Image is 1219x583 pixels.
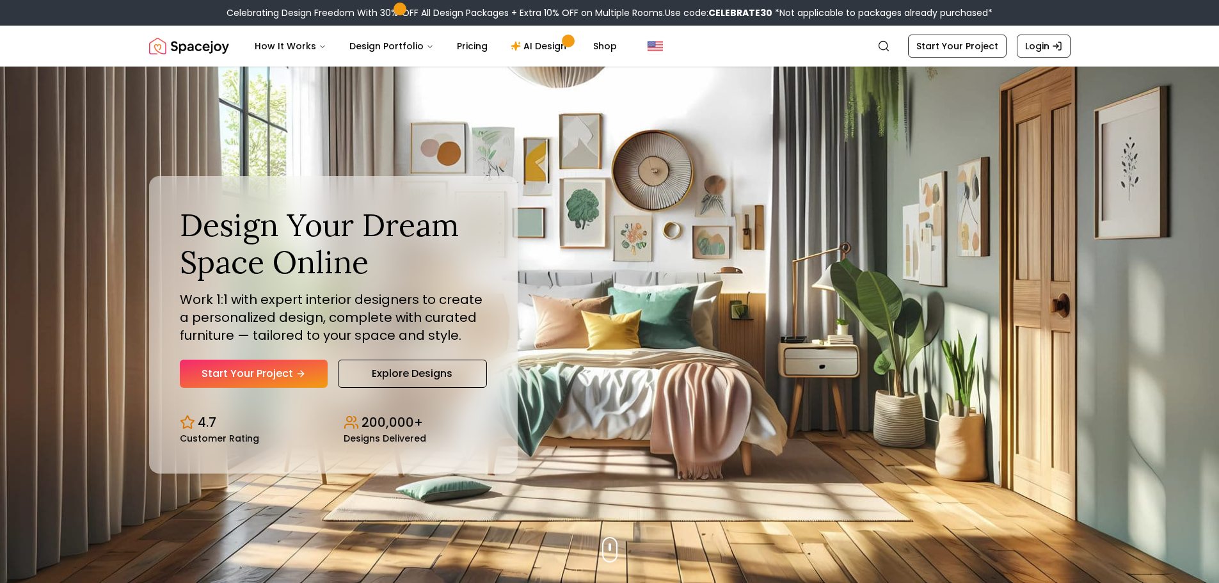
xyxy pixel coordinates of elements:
[244,33,337,59] button: How It Works
[665,6,772,19] span: Use code:
[227,6,992,19] div: Celebrating Design Freedom With 30% OFF All Design Packages + Extra 10% OFF on Multiple Rooms.
[180,403,487,443] div: Design stats
[180,434,259,443] small: Customer Rating
[583,33,627,59] a: Shop
[338,360,487,388] a: Explore Designs
[180,291,487,344] p: Work 1:1 with expert interior designers to create a personalized design, complete with curated fu...
[648,38,663,54] img: United States
[500,33,580,59] a: AI Design
[772,6,992,19] span: *Not applicable to packages already purchased*
[198,413,216,431] p: 4.7
[149,33,229,59] img: Spacejoy Logo
[908,35,1007,58] a: Start Your Project
[344,434,426,443] small: Designs Delivered
[447,33,498,59] a: Pricing
[362,413,423,431] p: 200,000+
[708,6,772,19] b: CELEBRATE30
[339,33,444,59] button: Design Portfolio
[149,26,1071,67] nav: Global
[1017,35,1071,58] a: Login
[244,33,627,59] nav: Main
[149,33,229,59] a: Spacejoy
[180,360,328,388] a: Start Your Project
[180,207,487,280] h1: Design Your Dream Space Online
